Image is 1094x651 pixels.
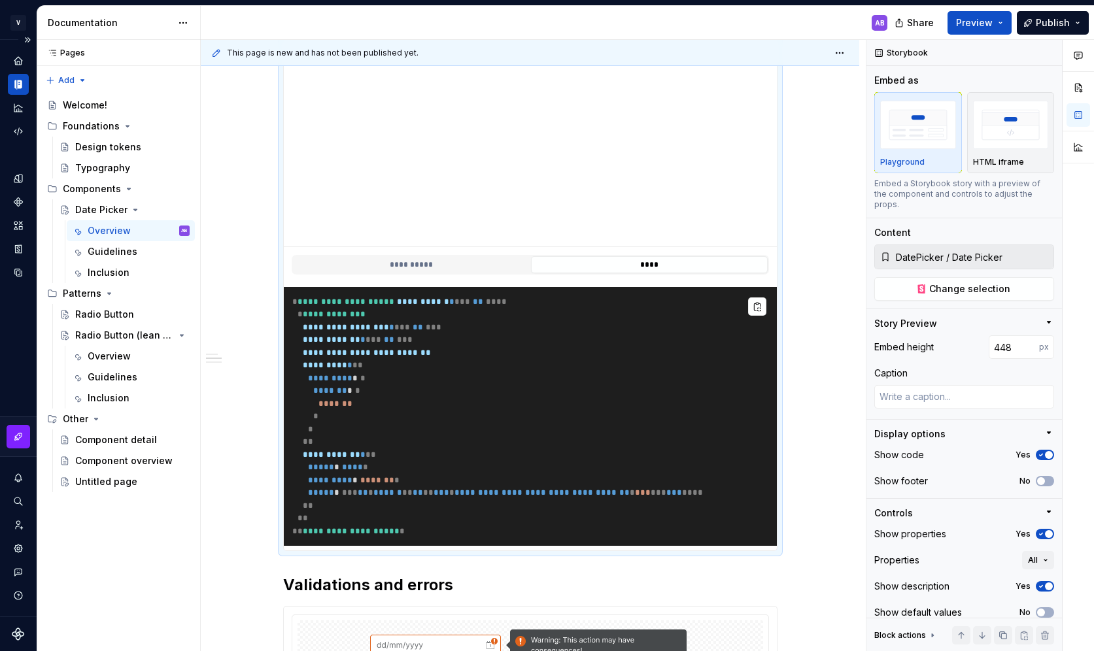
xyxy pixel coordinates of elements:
[54,450,195,471] a: Component overview
[75,308,134,321] div: Radio Button
[63,182,121,195] div: Components
[75,454,173,467] div: Component overview
[67,262,195,283] a: Inclusion
[874,507,1054,520] button: Controls
[42,178,195,199] div: Components
[1016,529,1031,539] label: Yes
[8,561,29,582] button: Contact support
[88,371,137,384] div: Guidelines
[973,101,1049,148] img: placeholder
[874,317,1054,330] button: Story Preview
[874,580,949,593] div: Show description
[63,120,120,133] div: Foundations
[75,329,174,342] div: Radio Button (lean approach)
[880,157,925,167] p: Playground
[88,350,131,363] div: Overview
[1036,16,1070,29] span: Publish
[54,429,195,450] a: Component detail
[1016,450,1031,460] label: Yes
[874,277,1054,301] button: Change selection
[8,538,29,559] a: Settings
[8,514,29,535] a: Invite team
[75,141,141,154] div: Design tokens
[874,317,937,330] div: Story Preview
[75,203,128,216] div: Date Picker
[874,554,919,567] div: Properties
[75,475,137,488] div: Untitled page
[8,467,29,488] button: Notifications
[75,433,157,446] div: Component detail
[8,168,29,189] a: Design tokens
[874,448,924,461] div: Show code
[12,627,25,641] svg: Supernova Logo
[874,630,926,641] div: Block actions
[67,367,195,388] a: Guidelines
[1016,581,1031,592] label: Yes
[874,527,946,541] div: Show properties
[874,341,934,354] div: Embed height
[63,412,88,426] div: Other
[973,157,1024,167] p: HTML iframe
[88,224,131,237] div: Overview
[8,74,29,95] a: Documentation
[42,409,195,429] div: Other
[929,282,1010,295] span: Change selection
[1017,11,1089,35] button: Publish
[54,137,195,158] a: Design tokens
[8,262,29,283] a: Data sources
[874,427,946,441] div: Display options
[42,116,195,137] div: Foundations
[874,475,928,488] div: Show footer
[874,226,911,239] div: Content
[8,97,29,118] div: Analytics
[48,16,171,29] div: Documentation
[67,388,195,409] a: Inclusion
[42,283,195,304] div: Patterns
[874,606,962,619] div: Show default values
[8,192,29,212] a: Components
[54,158,195,178] a: Typography
[88,266,129,279] div: Inclusion
[63,287,101,300] div: Patterns
[1019,607,1031,618] label: No
[1039,342,1049,352] p: px
[874,92,962,173] button: placeholderPlayground
[42,48,85,58] div: Pages
[967,92,1055,173] button: placeholderHTML iframe
[874,74,919,87] div: Embed as
[18,31,37,49] button: Expand sidebar
[181,224,188,237] div: AB
[283,575,778,595] h2: Validations and errors
[58,75,75,86] span: Add
[874,367,908,380] div: Caption
[54,325,195,346] a: Radio Button (lean approach)
[67,346,195,367] a: Overview
[874,178,1054,210] div: Embed a Storybook story with a preview of the component and controls to adjust the props.
[75,161,130,175] div: Typography
[989,335,1039,359] input: Auto
[8,491,29,512] button: Search ⌘K
[8,239,29,259] a: Storybook stories
[67,220,195,241] a: OverviewAB
[888,11,942,35] button: Share
[42,95,195,116] a: Welcome!
[1028,555,1038,565] span: All
[8,50,29,71] a: Home
[67,241,195,262] a: Guidelines
[880,101,956,148] img: placeholder
[10,15,26,31] div: V
[1022,551,1054,569] button: All
[874,427,1054,441] button: Display options
[3,8,34,37] button: V
[8,215,29,236] a: Assets
[42,71,91,90] button: Add
[8,121,29,142] a: Code automation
